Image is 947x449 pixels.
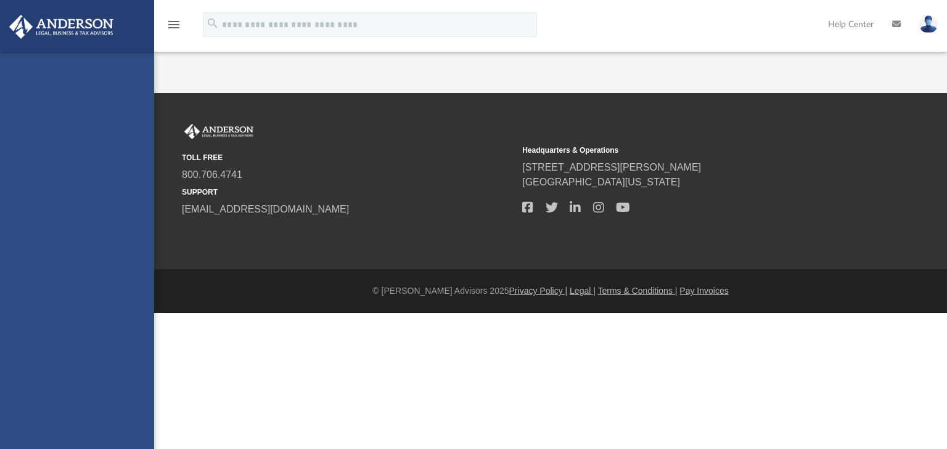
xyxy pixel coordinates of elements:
[6,15,117,39] img: Anderson Advisors Platinum Portal
[206,17,219,30] i: search
[570,286,596,296] a: Legal |
[919,15,938,33] img: User Pic
[166,17,181,32] i: menu
[509,286,568,296] a: Privacy Policy |
[166,23,181,32] a: menu
[182,187,514,198] small: SUPPORT
[182,204,349,214] a: [EMAIL_ADDRESS][DOMAIN_NAME]
[679,286,728,296] a: Pay Invoices
[522,145,854,156] small: Headquarters & Operations
[598,286,678,296] a: Terms & Conditions |
[522,162,701,172] a: [STREET_ADDRESS][PERSON_NAME]
[154,285,947,297] div: © [PERSON_NAME] Advisors 2025
[182,124,256,140] img: Anderson Advisors Platinum Portal
[182,152,514,163] small: TOLL FREE
[522,177,680,187] a: [GEOGRAPHIC_DATA][US_STATE]
[182,169,242,180] a: 800.706.4741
